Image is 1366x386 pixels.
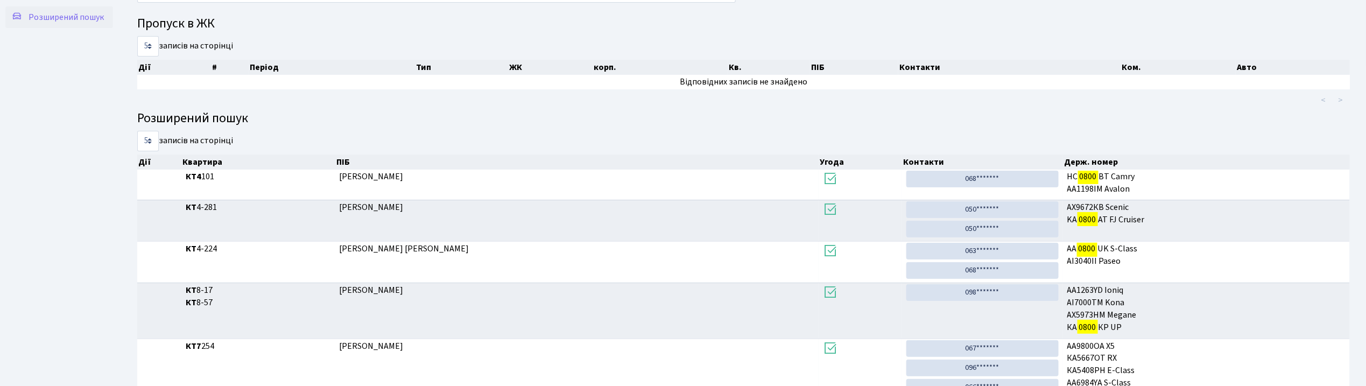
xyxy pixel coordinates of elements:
th: Період [249,60,415,75]
th: Контакти [898,60,1121,75]
span: AA UK S-Class AI3040II Paseo [1067,243,1346,268]
b: КТ4 [186,171,201,183]
th: Держ. номер [1063,155,1350,170]
mark: 0800 [1078,320,1098,335]
b: КТ7 [186,340,201,352]
th: ПІБ [335,155,819,170]
span: 4-281 [186,201,330,214]
mark: 0800 [1078,212,1098,227]
a: Розширений пошук [5,6,113,28]
th: Дії [137,155,181,170]
th: Угода [819,155,902,170]
th: Кв. [728,60,810,75]
span: 8-17 8-57 [186,284,330,309]
span: [PERSON_NAME] [340,284,404,296]
b: КТ [186,284,196,296]
b: КТ [186,243,196,255]
th: ЖК [508,60,593,75]
span: [PERSON_NAME] [340,171,404,183]
select: записів на сторінці [137,36,159,57]
span: [PERSON_NAME] [340,340,404,352]
select: записів на сторінці [137,131,159,151]
h4: Розширений пошук [137,111,1350,127]
th: Дії [137,60,211,75]
th: # [211,60,249,75]
td: Відповідних записів не знайдено [137,75,1350,89]
th: ПІБ [810,60,898,75]
h4: Пропуск в ЖК [137,16,1350,32]
th: Контакти [902,155,1063,170]
label: записів на сторінці [137,36,233,57]
label: записів на сторінці [137,131,233,151]
span: 4-224 [186,243,330,255]
span: 254 [186,340,330,353]
mark: 0800 [1078,169,1099,184]
span: НС ВТ Camry АА1198ІМ Avalon [1067,171,1346,195]
th: Авто [1236,60,1350,75]
span: АХ9672КВ Scenic KA AT FJ Cruiser [1067,201,1346,226]
th: Тип [415,60,508,75]
span: [PERSON_NAME] [PERSON_NAME] [340,243,469,255]
th: Ком. [1121,60,1236,75]
span: [PERSON_NAME] [340,201,404,213]
b: КТ [186,297,196,308]
span: Розширений пошук [29,11,104,23]
span: 101 [186,171,330,183]
th: Квартира [181,155,335,170]
mark: 0800 [1077,241,1097,256]
b: КТ [186,201,196,213]
th: корп. [593,60,728,75]
span: АА1263YD Ioniq АІ7000ТМ Kona АХ5973НМ Megane КА КР UP [1067,284,1346,333]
